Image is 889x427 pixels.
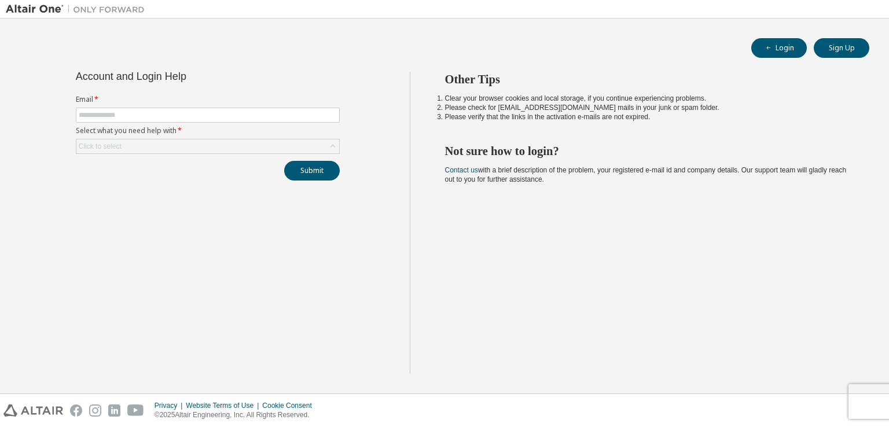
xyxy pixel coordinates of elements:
button: Sign Up [814,38,869,58]
label: Email [76,95,340,104]
li: Please verify that the links in the activation e-mails are not expired. [445,112,849,122]
div: Click to select [76,139,339,153]
div: Website Terms of Use [186,401,262,410]
img: altair_logo.svg [3,404,63,417]
h2: Not sure how to login? [445,143,849,159]
label: Select what you need help with [76,126,340,135]
li: Please check for [EMAIL_ADDRESS][DOMAIN_NAME] mails in your junk or spam folder. [445,103,849,112]
div: Cookie Consent [262,401,318,410]
button: Submit [284,161,340,181]
li: Clear your browser cookies and local storage, if you continue experiencing problems. [445,94,849,103]
p: © 2025 Altair Engineering, Inc. All Rights Reserved. [155,410,319,420]
h2: Other Tips [445,72,849,87]
img: linkedin.svg [108,404,120,417]
img: youtube.svg [127,404,144,417]
a: Contact us [445,166,478,174]
img: Altair One [6,3,150,15]
button: Login [751,38,807,58]
span: with a brief description of the problem, your registered e-mail id and company details. Our suppo... [445,166,847,183]
div: Account and Login Help [76,72,287,81]
img: instagram.svg [89,404,101,417]
div: Click to select [79,142,122,151]
img: facebook.svg [70,404,82,417]
div: Privacy [155,401,186,410]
